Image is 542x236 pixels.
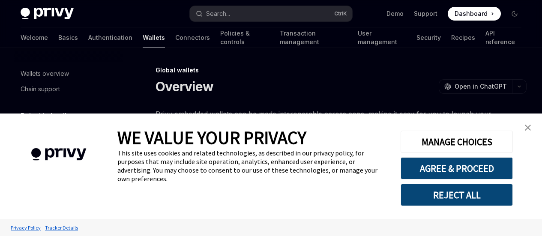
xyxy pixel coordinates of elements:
[117,126,306,149] span: WE VALUE YOUR PRIVACY
[156,108,527,144] span: Privy embedded wallets can be made interoperable across apps, making it easy for you to launch yo...
[416,27,441,48] a: Security
[358,27,406,48] a: User management
[439,79,512,94] button: Open in ChatGPT
[156,79,213,94] h1: Overview
[21,69,69,79] div: Wallets overview
[386,9,404,18] a: Demo
[334,10,347,17] span: Ctrl K
[143,27,165,48] a: Wallets
[401,157,513,179] button: AGREE & PROCEED
[448,7,501,21] a: Dashboard
[21,111,76,121] h5: Embedded wallets
[485,27,521,48] a: API reference
[525,125,531,131] img: close banner
[58,27,78,48] a: Basics
[14,81,123,97] a: Chain support
[13,136,105,173] img: company logo
[117,149,388,183] div: This site uses cookies and related technologies, as described in our privacy policy, for purposes...
[455,82,507,91] span: Open in ChatGPT
[156,66,527,75] div: Global wallets
[9,220,43,235] a: Privacy Policy
[175,27,210,48] a: Connectors
[14,66,123,81] a: Wallets overview
[414,9,437,18] a: Support
[43,220,80,235] a: Tracker Details
[206,9,230,19] div: Search...
[519,119,536,136] a: close banner
[401,184,513,206] button: REJECT ALL
[21,27,48,48] a: Welcome
[21,8,74,20] img: dark logo
[21,84,60,94] div: Chain support
[88,27,132,48] a: Authentication
[508,7,521,21] button: Toggle dark mode
[455,9,488,18] span: Dashboard
[190,6,352,21] button: Search...CtrlK
[220,27,270,48] a: Policies & controls
[451,27,475,48] a: Recipes
[280,27,348,48] a: Transaction management
[401,131,513,153] button: MANAGE CHOICES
